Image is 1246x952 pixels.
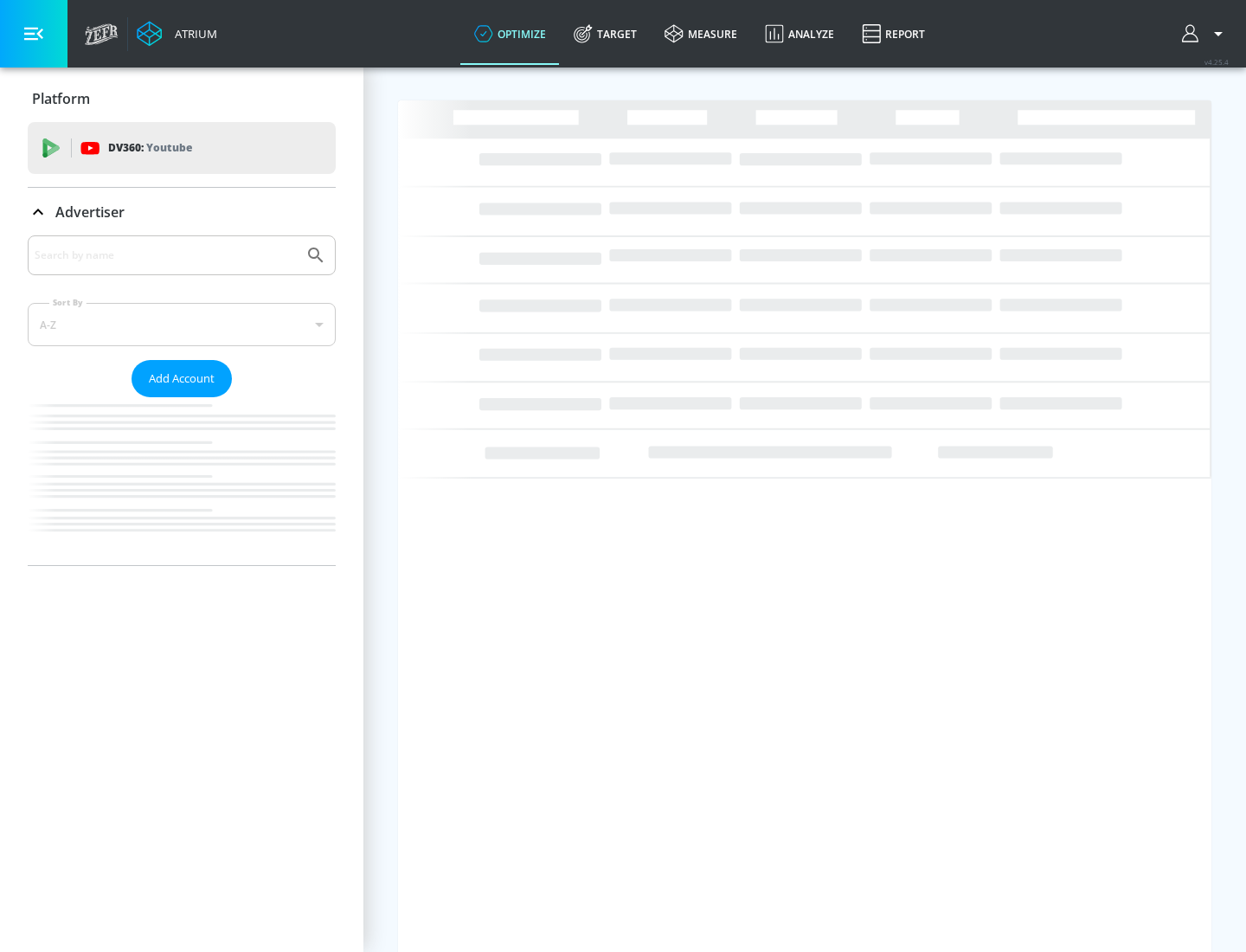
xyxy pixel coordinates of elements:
a: measure [651,3,751,65]
input: Search by name [35,244,297,267]
label: Sort By [49,297,87,308]
a: Analyze [751,3,848,65]
span: v 4.25.4 [1204,57,1229,67]
a: optimize [460,3,560,65]
div: Platform [28,74,336,123]
div: Advertiser [28,235,336,565]
p: Platform [32,89,90,108]
div: Advertiser [28,188,336,236]
a: Atrium [137,21,217,47]
p: Advertiser [55,203,125,222]
div: A-Z [28,303,336,346]
a: Target [560,3,651,65]
button: Add Account [132,360,232,397]
nav: list of Advertiser [28,397,336,565]
div: DV360: Youtube [28,122,336,174]
div: Atrium [168,26,217,42]
p: DV360: [108,138,192,158]
p: Youtube [146,138,192,157]
span: Add Account [149,369,215,389]
a: Report [848,3,939,65]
